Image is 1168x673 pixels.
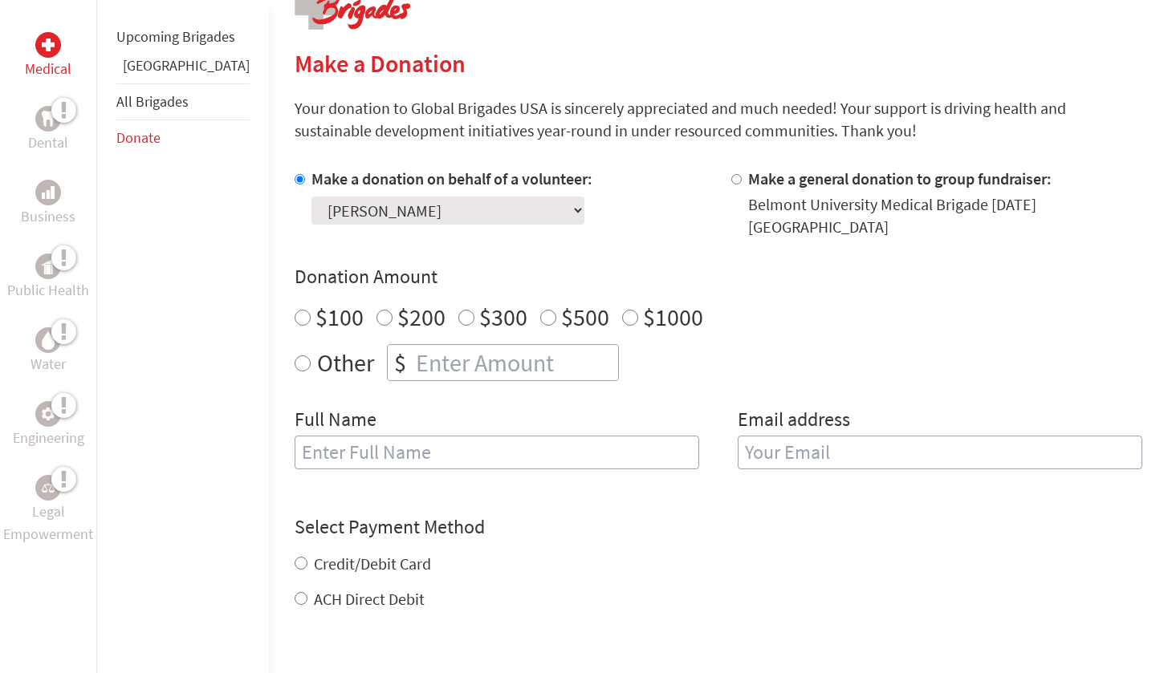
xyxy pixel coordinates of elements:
[42,258,55,274] img: Public Health
[116,83,250,120] li: All Brigades
[35,327,61,353] div: Water
[7,253,89,302] a: Public HealthPublic Health
[31,353,66,375] p: Water
[643,302,703,332] label: $1000
[295,407,376,436] label: Full Name
[295,436,699,469] input: Enter Full Name
[42,111,55,126] img: Dental
[315,302,364,332] label: $100
[42,330,55,349] img: Water
[21,205,75,228] p: Business
[748,168,1052,189] label: Make a general donation to group fundraiser:
[42,39,55,51] img: Medical
[116,55,250,83] li: Guatemala
[7,279,89,302] p: Public Health
[13,401,84,449] a: EngineeringEngineering
[295,264,1142,290] h4: Donation Amount
[42,483,55,493] img: Legal Empowerment
[25,32,71,80] a: MedicalMedical
[35,475,61,501] div: Legal Empowerment
[561,302,609,332] label: $500
[13,427,84,449] p: Engineering
[123,56,250,75] a: [GEOGRAPHIC_DATA]
[28,132,68,154] p: Dental
[116,128,161,147] a: Donate
[413,345,618,380] input: Enter Amount
[35,253,61,279] div: Public Health
[3,501,93,545] p: Legal Empowerment
[42,407,55,420] img: Engineering
[738,407,850,436] label: Email address
[311,168,592,189] label: Make a donation on behalf of a volunteer:
[31,327,66,375] a: WaterWater
[35,106,61,132] div: Dental
[314,589,425,609] label: ACH Direct Debit
[35,401,61,427] div: Engineering
[397,302,446,332] label: $200
[28,106,68,154] a: DentalDental
[738,436,1142,469] input: Your Email
[116,120,250,156] li: Donate
[317,344,374,381] label: Other
[35,32,61,58] div: Medical
[295,514,1142,540] h4: Select Payment Method
[748,193,1142,238] div: Belmont University Medical Brigade [DATE] [GEOGRAPHIC_DATA]
[479,302,527,332] label: $300
[295,97,1142,142] p: Your donation to Global Brigades USA is sincerely appreciated and much needed! Your support is dr...
[295,49,1142,78] h2: Make a Donation
[42,186,55,199] img: Business
[35,180,61,205] div: Business
[314,553,431,574] label: Credit/Debit Card
[116,19,250,55] li: Upcoming Brigades
[21,180,75,228] a: BusinessBusiness
[388,345,413,380] div: $
[3,475,93,545] a: Legal EmpowermentLegal Empowerment
[116,92,189,111] a: All Brigades
[25,58,71,80] p: Medical
[116,27,235,46] a: Upcoming Brigades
